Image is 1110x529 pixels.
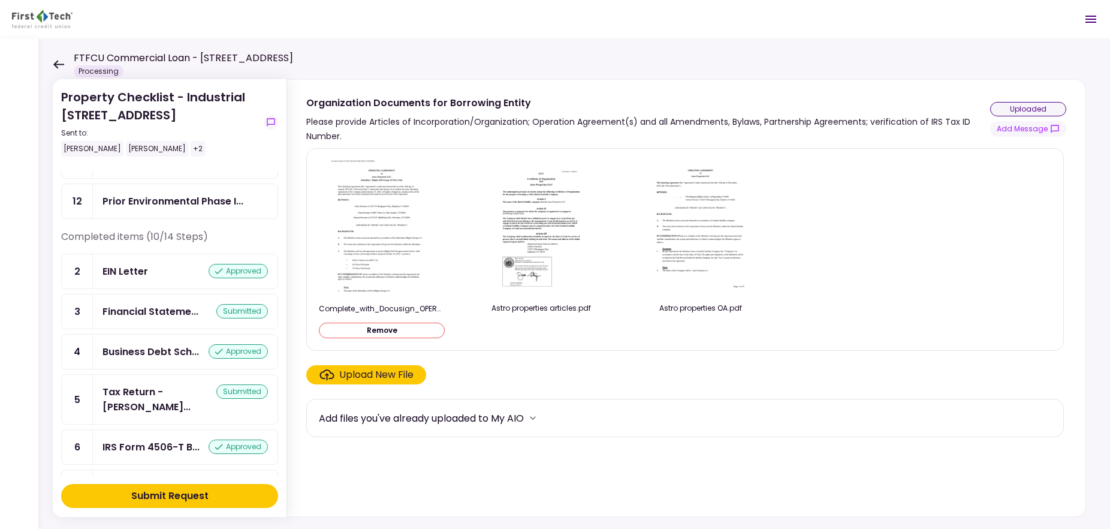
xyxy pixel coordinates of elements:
div: submitted [216,384,268,399]
div: Astro properties articles.pdf [478,303,604,314]
div: approved [209,440,268,454]
div: 3 [62,294,93,329]
a: 4Business Debt Scheduleapproved [61,334,278,369]
button: Submit Request [61,484,278,508]
a: 6IRS Form 4506-T Borrowerapproved [61,429,278,465]
div: Property Checklist - Industrial [STREET_ADDRESS] [61,88,259,157]
div: [PERSON_NAME] [126,141,188,157]
div: IRS Form 4506-T Borrower [102,440,200,455]
div: uploaded [990,102,1066,116]
span: Click here to upload the required document [306,365,426,384]
div: EIN Letter [102,264,148,279]
a: 5Tax Return - Borrowersubmitted [61,374,278,425]
div: Organization Documents for Borrowing EntityPlease provide Articles of Incorporation/Organization;... [286,79,1086,517]
div: submitted [216,304,268,318]
a: 3Financial Statement - Borrowersubmitted [61,294,278,329]
img: Partner icon [12,10,73,28]
div: 2 [62,254,93,288]
div: Complete_with_Docusign_OPERATING_Astro_Prope.pdf [319,303,445,314]
div: Tax Return - Borrower [102,384,216,414]
div: +2 [191,141,205,157]
div: 6 [62,430,93,464]
div: Completed items (10/14 Steps) [61,230,278,254]
div: Please provide Articles of Incorporation/Organization; Operation Agreement(s) and all Amendments,... [306,115,990,143]
a: 2EIN Letterapproved [61,254,278,289]
button: show-messages [990,121,1066,137]
div: Prior Environmental Phase I and/or Phase II [102,194,243,209]
div: [PERSON_NAME] [61,141,123,157]
div: Sent to: [61,128,259,139]
div: 4 [62,335,93,369]
div: Astro properties OA.pdf [638,303,764,314]
div: Upload New File [339,368,414,382]
div: Processing [74,65,123,77]
div: Add files you've already uploaded to My AIO [319,411,524,426]
h1: FTFCU Commercial Loan - [STREET_ADDRESS] [74,51,293,65]
button: more [524,409,542,427]
div: approved [209,344,268,359]
button: Remove [319,323,445,338]
div: 12 [62,184,93,218]
div: 7 [62,470,93,504]
button: show-messages [264,115,278,130]
a: 7COFSA- Borrowerapproved [61,470,278,505]
div: Organization Documents for Borrowing Entity [306,95,990,110]
div: 5 [62,375,93,424]
button: Open menu [1076,5,1105,34]
a: 12Prior Environmental Phase I and/or Phase II [61,184,278,219]
div: approved [209,264,268,278]
div: Submit Request [131,489,209,503]
div: Business Debt Schedule [102,344,199,359]
div: Financial Statement - Borrower [102,304,198,319]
